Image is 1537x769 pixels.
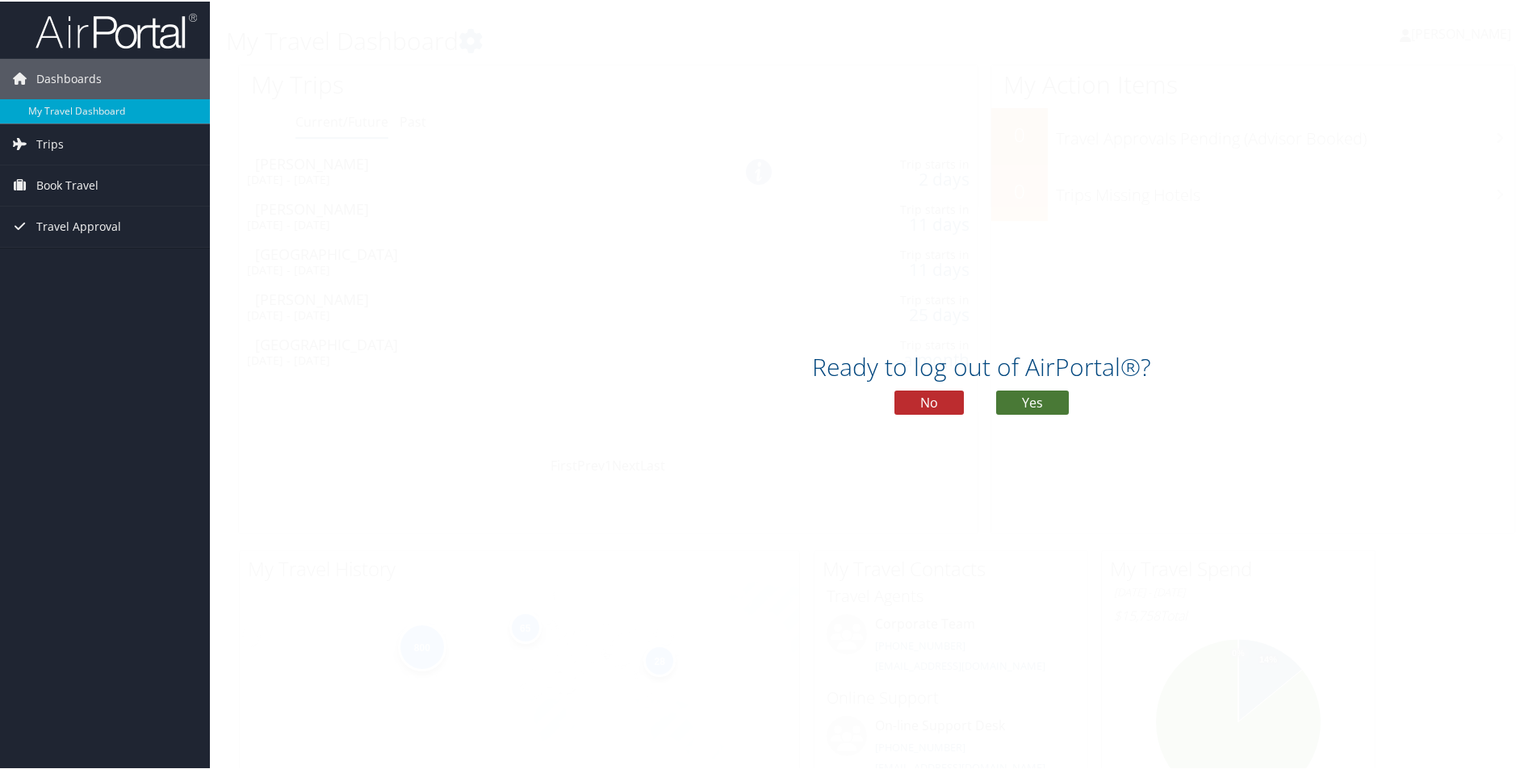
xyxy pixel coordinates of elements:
[996,389,1069,413] button: Yes
[36,10,197,48] img: airportal-logo.png
[36,123,64,163] span: Trips
[894,389,964,413] button: No
[36,205,121,245] span: Travel Approval
[36,164,98,204] span: Book Travel
[36,57,102,98] span: Dashboards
